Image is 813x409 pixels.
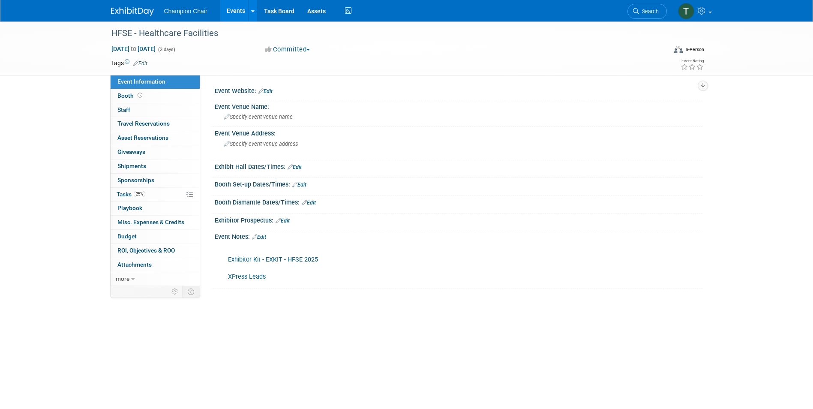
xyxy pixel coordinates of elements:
span: Booth not reserved yet [136,92,144,99]
span: 25% [134,191,145,197]
img: ExhibitDay [111,7,154,16]
td: Toggle Event Tabs [182,286,200,297]
a: Attachments [111,258,200,272]
span: [DATE] [DATE] [111,45,156,53]
a: Edit [288,164,302,170]
a: Edit [133,60,147,66]
a: Exhibitor Kit - EXKIT - HFSE 2025 [228,256,318,263]
a: Misc. Expenses & Credits [111,216,200,229]
div: HFSE - Healthcare Facilities [108,26,654,41]
a: Search [627,4,667,19]
a: Booth [111,89,200,103]
a: Asset Reservations [111,131,200,145]
a: Edit [292,182,306,188]
img: Format-Inperson.png [674,46,683,53]
div: Event Venue Address: [215,127,702,138]
div: Exhibitor Prospectus: [215,214,702,225]
a: Travel Reservations [111,117,200,131]
td: Tags [111,59,147,67]
a: more [111,272,200,286]
span: Tasks [117,191,145,198]
a: Event Information [111,75,200,89]
span: Sponsorships [117,177,154,183]
span: Event Information [117,78,165,85]
img: Tara Bauer [678,3,694,19]
span: Specify event venue name [224,114,293,120]
span: Attachments [117,261,152,268]
span: Travel Reservations [117,120,170,127]
div: Booth Dismantle Dates/Times: [215,196,702,207]
div: Event Format [616,45,705,57]
span: Asset Reservations [117,134,168,141]
a: Budget [111,230,200,244]
div: In-Person [684,46,704,53]
span: ROI, Objectives & ROO [117,247,175,254]
span: Giveaways [117,148,145,155]
a: ROI, Objectives & ROO [111,244,200,258]
span: Search [639,8,659,15]
span: Budget [117,233,137,240]
a: Giveaways [111,145,200,159]
span: Playbook [117,204,142,211]
a: Tasks25% [111,188,200,201]
span: Specify event venue address [224,141,298,147]
div: Event Venue Name: [215,100,702,111]
a: Edit [276,218,290,224]
a: Playbook [111,201,200,215]
span: Shipments [117,162,146,169]
span: Staff [117,106,130,113]
td: Personalize Event Tab Strip [168,286,183,297]
span: Booth [117,92,144,99]
a: Edit [302,200,316,206]
div: Event Notes: [215,230,702,241]
button: Committed [262,45,313,54]
span: Misc. Expenses & Credits [117,219,184,226]
span: Champion Chair [164,8,207,15]
a: Edit [258,88,273,94]
a: Edit [252,234,266,240]
span: (2 days) [157,47,175,52]
div: Event Website: [215,84,702,96]
a: Sponsorships [111,174,200,187]
div: Event Rating [681,59,704,63]
div: Booth Set-up Dates/Times: [215,178,702,189]
a: Shipments [111,159,200,173]
span: more [116,275,129,282]
div: Exhibit Hall Dates/Times: [215,160,702,171]
a: XPress Leads [228,273,266,280]
span: to [129,45,138,52]
a: Staff [111,103,200,117]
